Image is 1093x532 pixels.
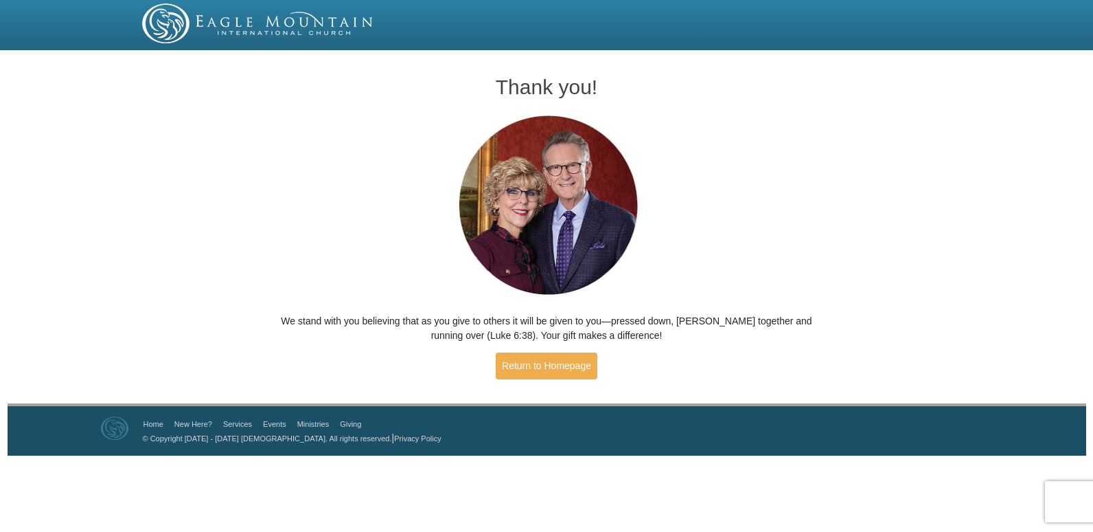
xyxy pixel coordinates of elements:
a: Ministries [297,420,329,428]
a: Events [263,420,286,428]
a: © Copyright [DATE] - [DATE] [DEMOGRAPHIC_DATA]. All rights reserved. [143,434,392,443]
a: Privacy Policy [394,434,441,443]
p: | [138,431,441,445]
a: Services [223,420,252,428]
img: Eagle Mountain International Church [101,417,128,440]
h1: Thank you! [281,76,813,98]
img: Pastors George and Terri Pearsons [446,111,648,300]
p: We stand with you believing that as you give to others it will be given to you—pressed down, [PER... [281,314,813,343]
a: Home [143,420,163,428]
a: Return to Homepage [496,353,597,379]
a: Giving [340,420,361,428]
img: EMIC [142,3,374,43]
a: New Here? [174,420,212,428]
